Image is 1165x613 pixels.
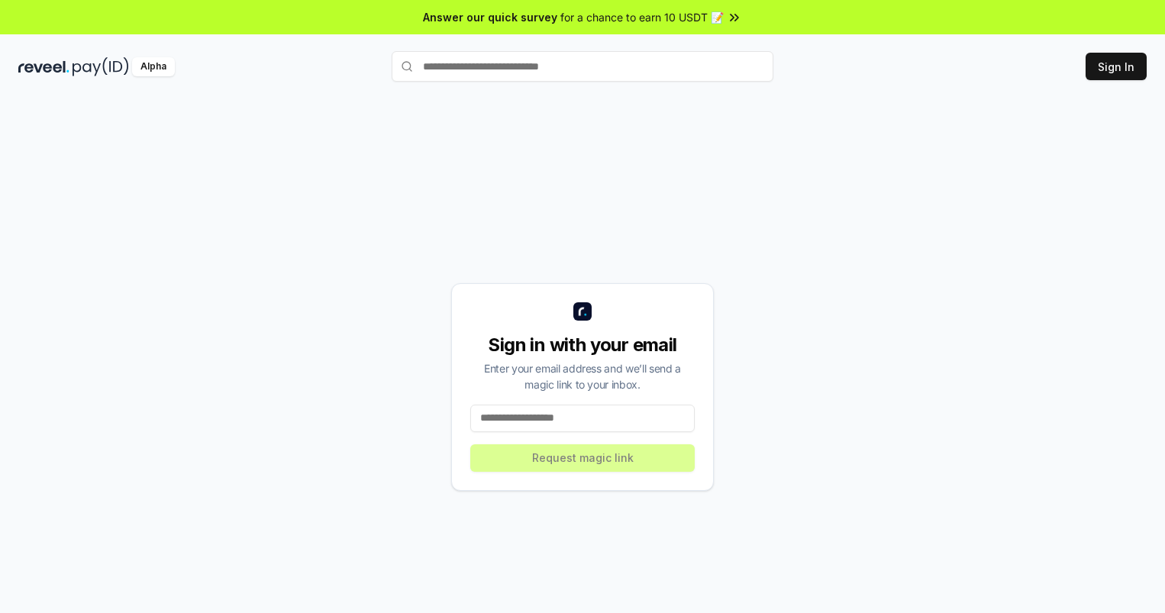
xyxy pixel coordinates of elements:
img: pay_id [73,57,129,76]
img: logo_small [573,302,592,321]
div: Enter your email address and we’ll send a magic link to your inbox. [470,360,695,392]
div: Alpha [132,57,175,76]
div: Sign in with your email [470,333,695,357]
button: Sign In [1086,53,1147,80]
span: for a chance to earn 10 USDT 📝 [560,9,724,25]
span: Answer our quick survey [423,9,557,25]
img: reveel_dark [18,57,69,76]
